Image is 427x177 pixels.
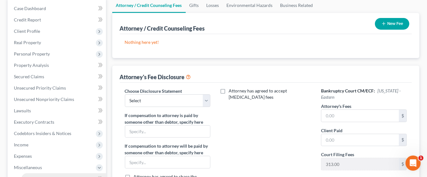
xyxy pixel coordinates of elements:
[321,158,399,170] input: 0.00
[321,88,401,100] span: [US_STATE] - Eastern
[406,156,421,171] iframe: Intercom live chat
[14,142,28,147] span: Income
[14,119,54,125] span: Executory Contracts
[229,88,287,100] span: Attorney has agreed to accept [MEDICAL_DATA] fees
[14,131,71,136] span: Codebtors Insiders & Notices
[14,28,40,34] span: Client Profile
[321,151,354,158] label: Court Filing Fees
[399,134,407,146] div: $
[14,85,66,91] span: Unsecured Priority Claims
[120,73,191,81] div: Attorney's Fee Disclosure
[125,143,210,156] label: If compensation to attorney will be paid by someone other than debtor, specify here
[14,97,74,102] span: Unsecured Nonpriority Claims
[9,82,106,94] a: Unsecured Priority Claims
[399,158,407,170] div: $
[9,94,106,105] a: Unsecured Nonpriority Claims
[321,127,342,134] label: Client Paid
[321,88,407,100] h6: Bankruptcy Court CM/ECF:
[321,103,351,109] label: Attorney's Fees
[399,110,407,122] div: $
[9,71,106,82] a: Secured Claims
[14,17,41,22] span: Credit Report
[120,25,205,32] div: Attorney / Credit Counseling Fees
[9,3,106,14] a: Case Dashboard
[14,153,32,159] span: Expenses
[14,108,31,113] span: Lawsuits
[418,156,424,161] span: 1
[125,126,210,138] input: Specify...
[14,62,49,68] span: Property Analysis
[9,105,106,116] a: Lawsuits
[14,74,44,79] span: Secured Claims
[14,51,50,56] span: Personal Property
[125,112,210,125] label: If compensation to attorney is paid by someone other than debtor, specify here
[14,165,42,170] span: Miscellaneous
[9,116,106,128] a: Executory Contracts
[321,134,399,146] input: 0.00
[9,60,106,71] a: Property Analysis
[125,88,182,94] label: Choose Disclosure Statement
[321,110,399,122] input: 0.00
[9,14,106,26] a: Credit Report
[375,18,409,30] button: New Fee
[14,40,41,45] span: Real Property
[14,6,46,11] span: Case Dashboard
[125,39,407,45] p: Nothing here yet!
[125,156,210,168] input: Specify...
